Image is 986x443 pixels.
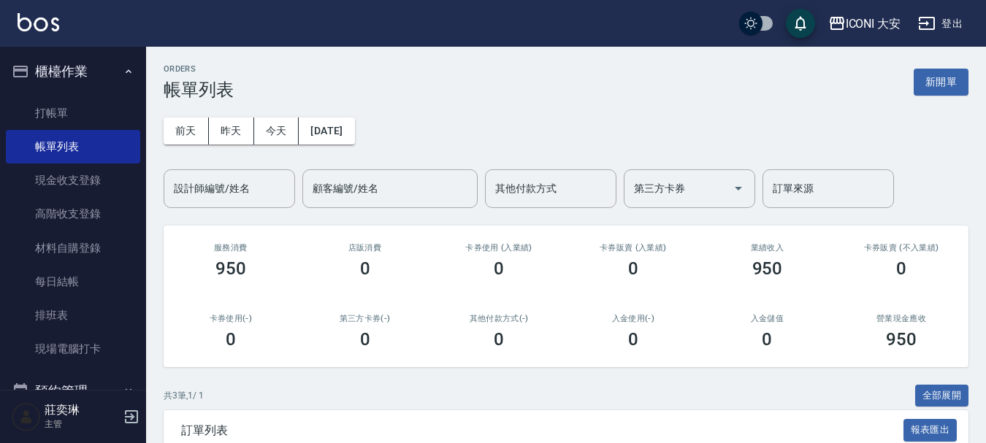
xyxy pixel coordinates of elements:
h2: 其他付款方式(-) [449,314,549,323]
h3: 0 [628,258,638,279]
button: 櫃檯作業 [6,53,140,90]
h3: 0 [360,258,370,279]
h2: 業績收入 [718,243,817,253]
button: [DATE] [299,118,354,145]
h2: 入金使用(-) [584,314,683,323]
h2: 卡券販賣 (不入業績) [852,243,951,253]
h3: 0 [494,329,504,350]
h2: 第三方卡券(-) [316,314,415,323]
h3: 950 [215,258,246,279]
button: 報表匯出 [903,419,958,442]
a: 每日結帳 [6,265,140,298]
h3: 帳單列表 [164,80,234,100]
a: 高階收支登錄 [6,197,140,231]
p: 共 3 筆, 1 / 1 [164,389,204,402]
span: 訂單列表 [181,423,903,438]
h3: 950 [752,258,783,279]
h2: 入金儲值 [718,314,817,323]
a: 帳單列表 [6,130,140,163]
a: 現場電腦打卡 [6,332,140,366]
img: Person [12,402,41,431]
button: ICONI 大安 [822,9,907,39]
a: 新開單 [914,74,968,88]
button: 登出 [912,10,968,37]
button: 預約管理 [6,372,140,410]
h3: 0 [896,258,906,279]
a: 報表匯出 [903,423,958,436]
button: 新開單 [914,69,968,96]
div: ICONI 大安 [846,15,901,33]
h2: ORDERS [164,64,234,74]
button: 今天 [254,118,299,145]
h3: 0 [360,329,370,350]
h2: 卡券販賣 (入業績) [584,243,683,253]
h2: 店販消費 [316,243,415,253]
h3: 服務消費 [181,243,280,253]
a: 排班表 [6,298,140,332]
h3: 950 [886,329,917,350]
button: 昨天 [209,118,254,145]
h3: 0 [226,329,236,350]
button: 前天 [164,118,209,145]
a: 現金收支登錄 [6,163,140,197]
h2: 卡券使用(-) [181,314,280,323]
a: 打帳單 [6,96,140,130]
h2: 營業現金應收 [852,314,951,323]
p: 主管 [45,417,119,431]
button: save [786,9,815,38]
img: Logo [18,13,59,31]
button: 全部展開 [915,385,969,407]
h2: 卡券使用 (入業績) [449,243,549,253]
button: Open [727,177,750,200]
h3: 0 [628,329,638,350]
h5: 莊奕琳 [45,403,119,417]
a: 材料自購登錄 [6,231,140,265]
h3: 0 [494,258,504,279]
h3: 0 [762,329,772,350]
